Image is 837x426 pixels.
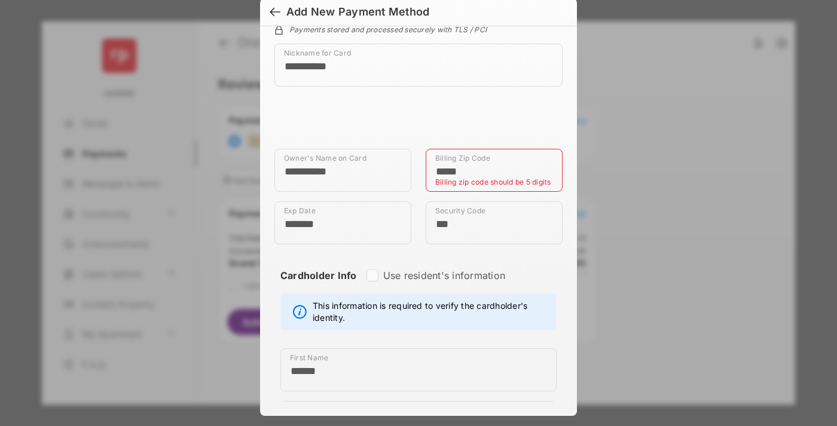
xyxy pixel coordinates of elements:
[274,23,563,34] div: Payments stored and processed securely with TLS / PCI
[280,269,357,303] strong: Cardholder Info
[313,300,550,324] span: This information is required to verify the cardholder's identity.
[383,269,505,281] label: Use resident's information
[274,96,563,149] iframe: Credit card field
[286,5,429,19] div: Add New Payment Method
